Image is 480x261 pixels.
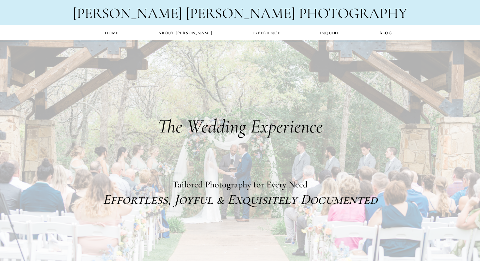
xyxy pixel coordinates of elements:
[103,191,377,208] span: Effortless, Joyful & Exquisitely Documented
[299,4,407,22] span: PHOTOGRAPHY
[232,27,300,40] a: EXPERIENCE
[85,27,138,40] a: Home
[158,114,323,138] em: The Wedding Experience
[73,4,182,22] span: [PERSON_NAME]
[300,27,360,40] a: INQUIRE
[360,27,412,40] a: BLOG
[186,4,295,22] span: [PERSON_NAME]
[138,27,232,40] a: ABOUT ARLENE
[172,179,308,190] span: Tailored Photography for Every Need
